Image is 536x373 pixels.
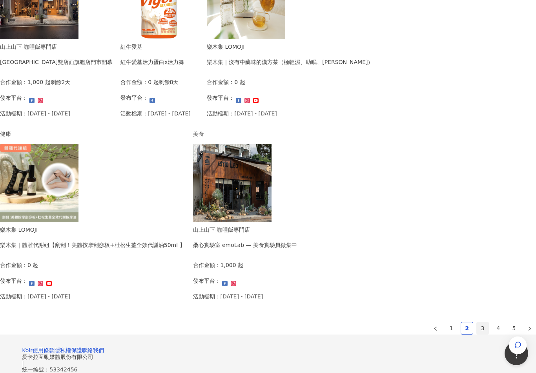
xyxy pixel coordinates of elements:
p: 活動檔期：[DATE] - [DATE] [120,109,191,118]
iframe: Help Scout Beacon - Open [505,342,528,365]
p: 活動檔期：[DATE] - [DATE] [193,292,263,301]
a: 3 [477,322,489,334]
a: 5 [508,322,520,334]
p: 合作金額： [193,261,221,269]
p: 剩餘8天 [159,78,179,86]
li: Previous Page [429,322,442,335]
div: 桑心實驗室 emoLab — 美食實驗員徵集中 [193,241,297,249]
div: 山上山下-咖哩飯專門店 [193,225,297,234]
div: 愛卡拉互動媒體股份有限公司 [22,354,514,360]
a: Kolr [22,347,33,353]
span: right [527,326,532,331]
div: 美食 [193,130,297,138]
a: 使用條款 [33,347,55,353]
div: 紅牛愛基活力蛋白x活力舞 [120,58,184,66]
a: 隱私權保護 [55,347,82,353]
li: 3 [476,322,489,335]
p: 發布平台： [207,93,234,102]
p: 1,000 起 [27,78,51,86]
p: 活動檔期：[DATE] - [DATE] [207,109,277,118]
a: 聯絡我們 [82,347,104,353]
p: 剩餘2天 [51,78,71,86]
a: 2 [461,322,473,334]
li: 1 [445,322,458,335]
p: 發布平台： [120,93,148,102]
div: 樂木集｜沒有中藥味的漢方茶（極輕濕、助眠、[PERSON_NAME]） [207,58,373,66]
p: 合作金額： [120,78,148,86]
div: 統一編號：53342456 [22,366,514,373]
span: left [433,326,438,331]
span: | [22,360,24,366]
button: left [429,322,442,335]
p: 0 起 [27,261,38,269]
button: right [523,322,536,335]
a: 4 [492,322,504,334]
a: 1 [445,322,457,334]
p: 1,000 起 [221,261,244,269]
li: 4 [492,322,505,335]
img: 情緒食光實驗計畫 [193,144,272,222]
div: 紅牛愛基 [120,42,184,51]
p: 0 起 [148,78,159,86]
p: 0 起 [234,78,245,86]
p: 發布平台： [193,276,221,285]
div: 樂木集 LOMOJI [207,42,373,51]
p: 合作金額： [207,78,234,86]
li: Next Page [523,322,536,335]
